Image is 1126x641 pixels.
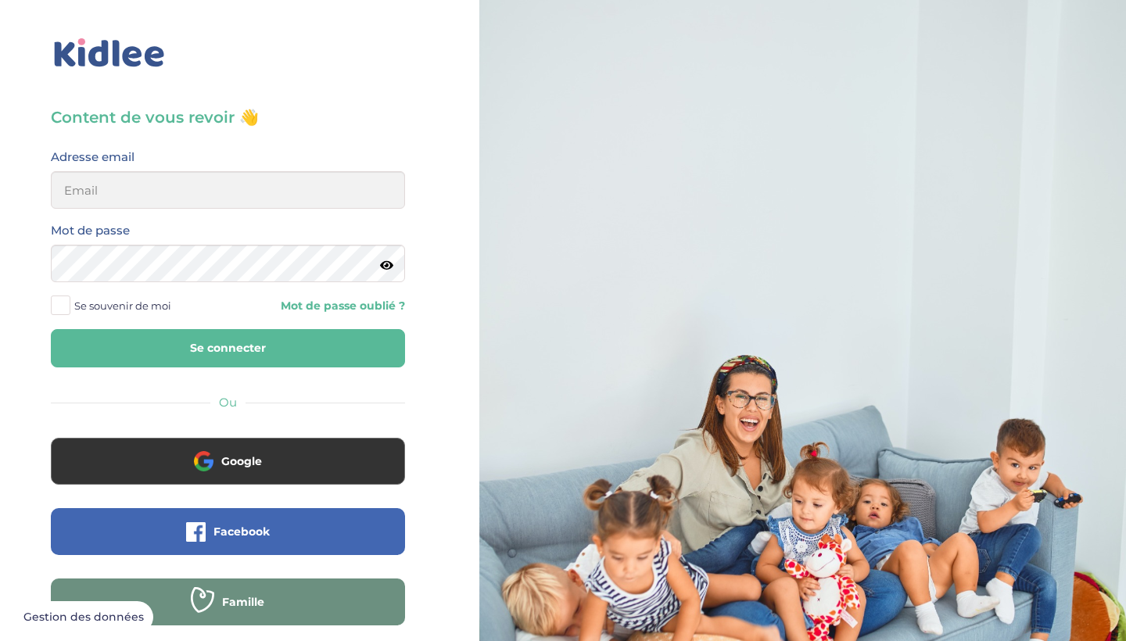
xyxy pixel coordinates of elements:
[51,508,405,555] button: Facebook
[51,147,134,167] label: Adresse email
[74,295,171,316] span: Se souvenir de moi
[51,106,405,128] h3: Content de vous revoir 👋
[219,395,237,410] span: Ou
[221,453,262,469] span: Google
[51,220,130,241] label: Mot de passe
[51,605,405,620] a: Famille
[194,451,213,471] img: google.png
[51,171,405,209] input: Email
[51,329,405,367] button: Se connecter
[14,601,153,634] button: Gestion des données
[51,464,405,479] a: Google
[51,438,405,485] button: Google
[51,535,405,550] a: Facebook
[222,594,264,610] span: Famille
[186,522,206,542] img: facebook.png
[51,578,405,625] button: Famille
[23,611,144,625] span: Gestion des données
[51,35,168,71] img: logo_kidlee_bleu
[213,524,270,539] span: Facebook
[239,299,404,313] a: Mot de passe oublié ?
